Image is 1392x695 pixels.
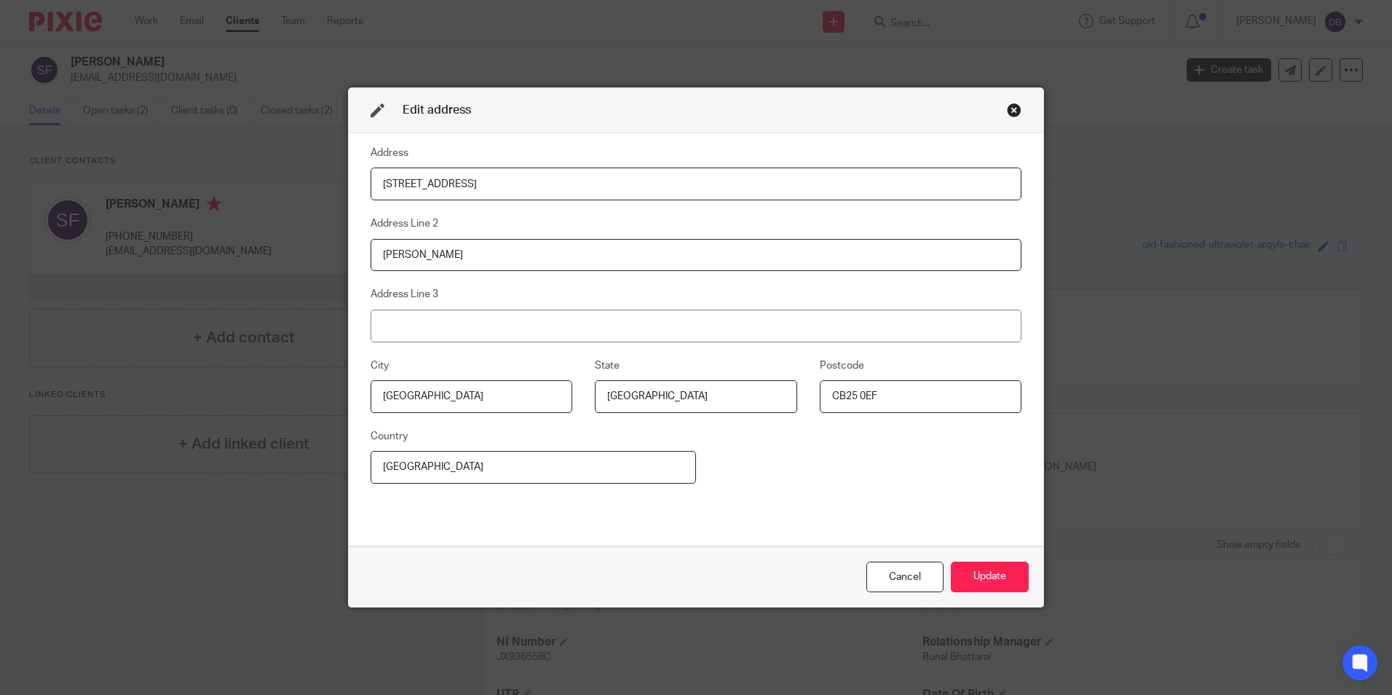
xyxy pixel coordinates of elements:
label: City [371,358,389,373]
label: Address Line 3 [371,287,438,302]
label: Postcode [820,358,864,373]
button: Update [951,562,1029,593]
span: Edit address [403,104,471,116]
label: Country [371,429,408,444]
label: Address [371,146,408,160]
div: Close this dialog window [1007,103,1021,117]
label: Address Line 2 [371,216,438,231]
div: Close this dialog window [866,562,944,593]
label: State [595,358,620,373]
